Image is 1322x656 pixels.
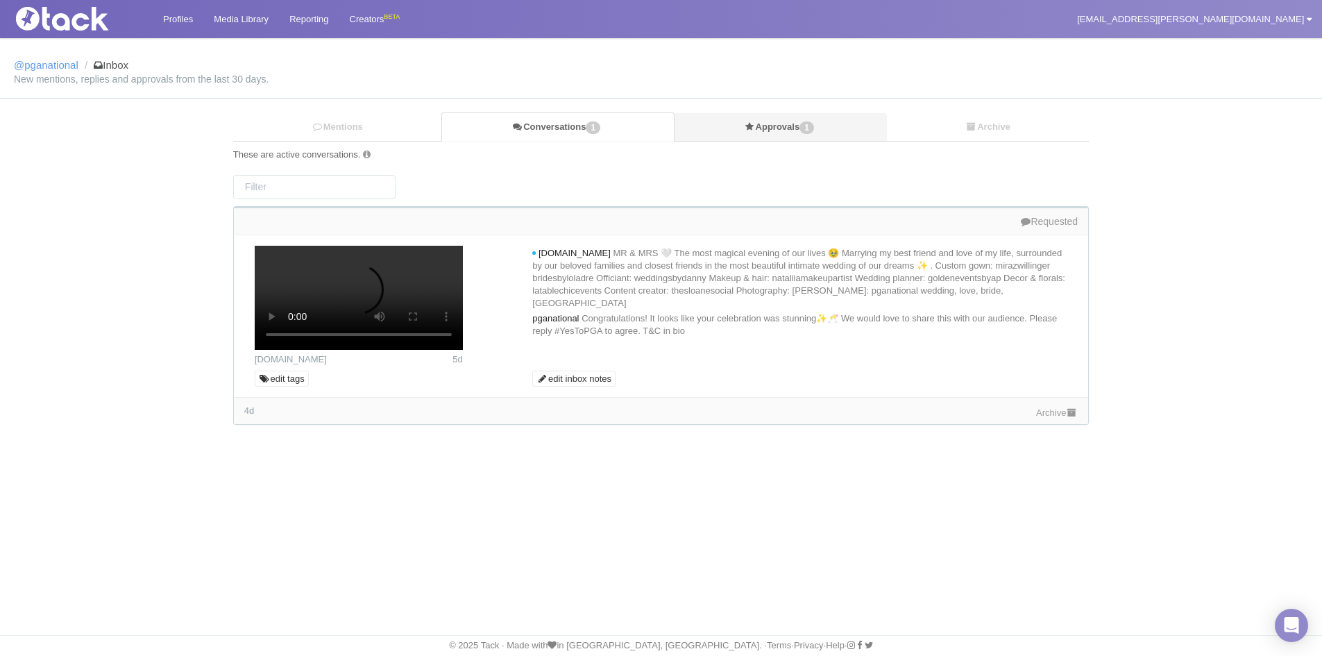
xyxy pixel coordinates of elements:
input: Filter [233,175,396,199]
a: edit inbox notes [532,371,616,387]
li: Inbox [81,59,128,72]
div: These are active conversations. [233,149,1089,161]
span: 1 [799,121,814,134]
a: Approvals1 [675,113,888,142]
a: edit tags [255,371,309,387]
a: [DOMAIN_NAME] [255,354,327,364]
span: [DOMAIN_NAME] [539,248,611,258]
i: new [532,251,536,255]
a: @pganational [14,59,78,71]
div: Requested [244,215,1078,228]
span: 1 [586,121,600,134]
a: Mentions [233,113,441,142]
div: BETA [384,10,400,24]
a: Terms [767,640,791,650]
a: Archive [1036,407,1078,418]
a: Conversations1 [441,112,674,142]
small: New mentions, replies and approvals from the last 30 days. [14,74,1308,84]
span: Congratulations! It looks like your celebration was stunning✨🥂 We would love to share this with o... [532,313,1057,336]
span: MR & MRS 🤍 The most magical evening of our lives 🥹 Marrying my best friend and love of my life, s... [532,248,1065,308]
a: Help [826,640,845,650]
div: © 2025 Tack · Made with in [GEOGRAPHIC_DATA], [GEOGRAPHIC_DATA]. · · · · [3,639,1319,652]
img: Tack [10,7,149,31]
time: Latest comment: 2025-10-06 15:25 UTC [244,405,254,416]
div: Open Intercom Messenger [1275,609,1308,642]
span: 5d [452,354,462,364]
span: pganational [532,313,579,323]
span: 4d [244,405,254,416]
time: Posted: 2025-10-06 02:24 UTC [452,353,462,366]
a: Archive [887,113,1089,142]
a: Privacy [794,640,824,650]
